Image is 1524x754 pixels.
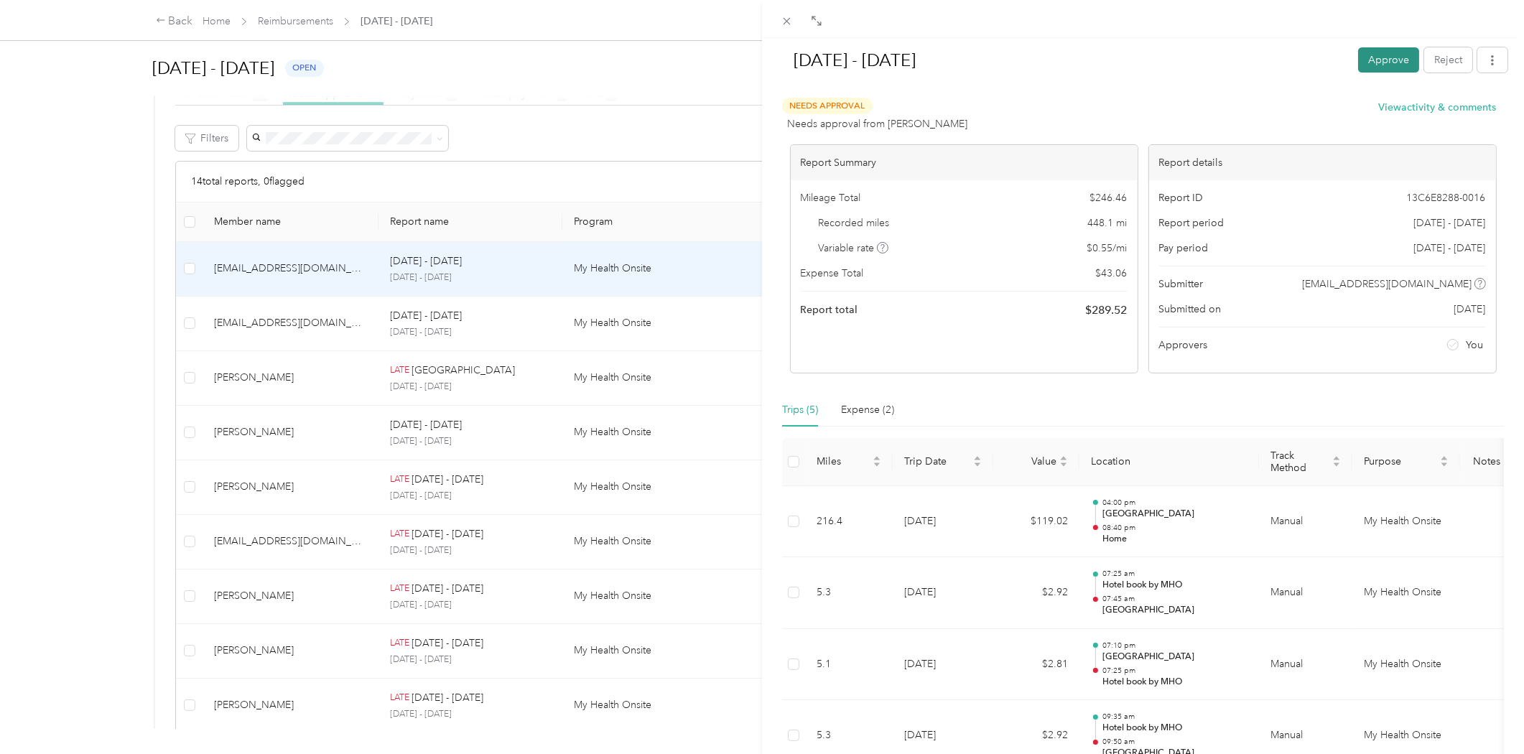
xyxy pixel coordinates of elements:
[782,98,873,114] span: Needs Approval
[1352,438,1460,486] th: Purpose
[904,455,970,467] span: Trip Date
[993,629,1079,701] td: $2.81
[1352,557,1460,629] td: My Health Onsite
[1159,302,1222,317] span: Submitted on
[1102,523,1247,533] p: 08:40 pm
[801,302,858,317] span: Report total
[1259,629,1352,701] td: Manual
[805,629,893,701] td: 5.1
[791,145,1138,180] div: Report Summary
[801,266,864,281] span: Expense Total
[993,557,1079,629] td: $2.92
[1352,629,1460,701] td: My Health Onsite
[1102,676,1247,689] p: Hotel book by MHO
[1102,641,1247,651] p: 07:10 pm
[818,215,889,231] span: Recorded miles
[779,43,1348,78] h1: Aug 25 - Sep 7, 2025
[1102,604,1247,617] p: [GEOGRAPHIC_DATA]
[1159,241,1209,256] span: Pay period
[973,460,982,469] span: caret-down
[1096,266,1128,281] span: $ 43.06
[873,454,881,462] span: caret-up
[1102,712,1247,722] p: 09:35 am
[993,438,1079,486] th: Value
[1102,651,1247,664] p: [GEOGRAPHIC_DATA]
[1414,215,1486,231] span: [DATE] - [DATE]
[1332,460,1341,469] span: caret-down
[1454,302,1486,317] span: [DATE]
[1159,276,1204,292] span: Submitter
[1302,276,1472,292] span: [EMAIL_ADDRESS][DOMAIN_NAME]
[1259,486,1352,558] td: Manual
[1102,579,1247,592] p: Hotel book by MHO
[1444,674,1524,754] iframe: Everlance-gr Chat Button Frame
[1352,486,1460,558] td: My Health Onsite
[1086,302,1128,319] span: $ 289.52
[787,116,967,131] span: Needs approval from [PERSON_NAME]
[1460,438,1514,486] th: Notes
[1159,338,1208,353] span: Approvers
[1102,666,1247,676] p: 07:25 pm
[1149,145,1496,180] div: Report details
[1102,737,1247,747] p: 09:50 am
[893,557,993,629] td: [DATE]
[805,557,893,629] td: 5.3
[805,438,893,486] th: Miles
[1102,569,1247,579] p: 07:25 am
[1407,190,1486,205] span: 13C6E8288-0016
[1440,460,1449,469] span: caret-down
[1379,100,1497,115] button: Viewactivity & comments
[1466,338,1483,353] span: You
[1102,594,1247,604] p: 07:45 am
[782,402,818,418] div: Trips (5)
[1059,460,1068,469] span: caret-down
[1059,454,1068,462] span: caret-up
[1159,190,1204,205] span: Report ID
[1259,557,1352,629] td: Manual
[893,486,993,558] td: [DATE]
[1090,190,1128,205] span: $ 246.46
[1088,215,1128,231] span: 448.1 mi
[1414,241,1486,256] span: [DATE] - [DATE]
[841,402,894,418] div: Expense (2)
[1087,241,1128,256] span: $ 0.55 / mi
[993,486,1079,558] td: $119.02
[801,190,861,205] span: Mileage Total
[1364,455,1437,467] span: Purpose
[1102,498,1247,508] p: 04:00 pm
[1440,454,1449,462] span: caret-up
[818,241,888,256] span: Variable rate
[973,454,982,462] span: caret-up
[1259,438,1352,486] th: Track Method
[1270,450,1329,474] span: Track Method
[873,460,881,469] span: caret-down
[1005,455,1056,467] span: Value
[1332,454,1341,462] span: caret-up
[1079,438,1259,486] th: Location
[1358,47,1419,73] button: Approve
[1424,47,1472,73] button: Reject
[805,486,893,558] td: 216.4
[1102,508,1247,521] p: [GEOGRAPHIC_DATA]
[817,455,870,467] span: Miles
[1159,215,1225,231] span: Report period
[1102,533,1247,546] p: Home
[893,438,993,486] th: Trip Date
[893,629,993,701] td: [DATE]
[1102,722,1247,735] p: Hotel book by MHO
